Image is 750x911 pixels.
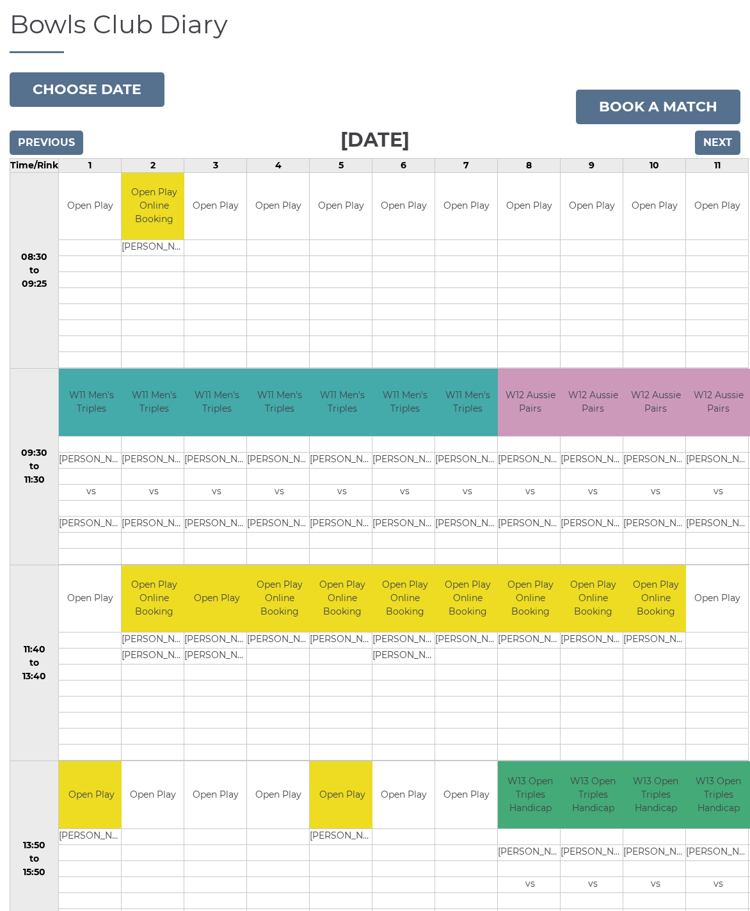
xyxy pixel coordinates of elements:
[310,565,374,633] td: Open Play Online Booking
[59,565,121,633] td: Open Play
[59,516,124,532] td: [PERSON_NAME]
[435,484,500,500] td: vs
[561,633,625,649] td: [PERSON_NAME]
[498,565,562,633] td: Open Play Online Booking
[372,516,437,532] td: [PERSON_NAME]
[10,369,59,565] td: 09:30 to 11:30
[561,452,625,468] td: [PERSON_NAME]
[10,565,59,761] td: 11:40 to 13:40
[122,484,186,500] td: vs
[310,369,374,436] td: W11 Men's Triples
[498,158,561,172] td: 8
[59,173,121,240] td: Open Play
[435,516,500,532] td: [PERSON_NAME]
[310,761,374,828] td: Open Play
[498,633,562,649] td: [PERSON_NAME]
[122,158,184,172] td: 2
[184,633,249,649] td: [PERSON_NAME]
[247,516,312,532] td: [PERSON_NAME]
[435,158,498,172] td: 7
[310,452,374,468] td: [PERSON_NAME]
[498,452,562,468] td: [PERSON_NAME]
[59,828,124,844] td: [PERSON_NAME]
[561,876,625,892] td: vs
[623,173,685,240] td: Open Play
[122,240,186,256] td: [PERSON_NAME]
[122,565,186,633] td: Open Play Online Booking
[59,369,124,436] td: W11 Men's Triples
[310,633,374,649] td: [PERSON_NAME]
[10,158,59,172] td: Time/Rink
[623,452,688,468] td: [PERSON_NAME]
[623,484,688,500] td: vs
[247,158,310,172] td: 4
[686,565,748,633] td: Open Play
[59,158,122,172] td: 1
[561,158,623,172] td: 9
[310,173,372,240] td: Open Play
[247,761,309,828] td: Open Play
[372,158,435,172] td: 6
[372,484,437,500] td: vs
[184,565,249,633] td: Open Play
[184,173,246,240] td: Open Play
[623,633,688,649] td: [PERSON_NAME]
[184,369,249,436] td: W11 Men's Triples
[59,452,124,468] td: [PERSON_NAME]
[122,516,186,532] td: [PERSON_NAME]
[122,452,186,468] td: [PERSON_NAME]
[561,484,625,500] td: vs
[372,173,435,240] td: Open Play
[59,484,124,500] td: vs
[184,158,247,172] td: 3
[122,369,186,436] td: W11 Men's Triples
[498,516,562,532] td: [PERSON_NAME]
[498,876,562,892] td: vs
[561,369,625,436] td: W12 Aussie Pairs
[695,131,740,155] input: Next
[372,633,437,649] td: [PERSON_NAME]
[435,369,500,436] td: W11 Men's Triples
[623,844,688,860] td: [PERSON_NAME]
[372,565,437,633] td: Open Play Online Booking
[310,828,374,844] td: [PERSON_NAME]
[498,369,562,436] td: W12 Aussie Pairs
[623,158,686,172] td: 10
[498,173,560,240] td: Open Play
[247,173,309,240] td: Open Play
[623,369,688,436] td: W12 Aussie Pairs
[623,516,688,532] td: [PERSON_NAME]
[372,369,437,436] td: W11 Men's Triples
[372,452,437,468] td: [PERSON_NAME]
[247,452,312,468] td: [PERSON_NAME]
[498,761,562,828] td: W13 Open Triples Handicap
[561,173,623,240] td: Open Play
[247,633,312,649] td: [PERSON_NAME]
[435,173,497,240] td: Open Play
[561,844,625,860] td: [PERSON_NAME]
[310,158,372,172] td: 5
[623,565,688,633] td: Open Play Online Booking
[10,72,164,107] button: Choose date
[310,516,374,532] td: [PERSON_NAME]
[59,761,124,828] td: Open Play
[435,452,500,468] td: [PERSON_NAME]
[435,565,500,633] td: Open Play Online Booking
[435,633,500,649] td: [PERSON_NAME]
[184,484,249,500] td: vs
[372,649,437,665] td: [PERSON_NAME]
[561,516,625,532] td: [PERSON_NAME]
[184,761,246,828] td: Open Play
[184,649,249,665] td: [PERSON_NAME]
[10,172,59,369] td: 08:30 to 09:25
[184,452,249,468] td: [PERSON_NAME]
[435,761,497,828] td: Open Play
[247,369,312,436] td: W11 Men's Triples
[10,10,740,53] h1: Bowls Club Diary
[498,844,562,860] td: [PERSON_NAME]
[310,484,374,500] td: vs
[686,173,748,240] td: Open Play
[561,565,625,633] td: Open Play Online Booking
[372,761,435,828] td: Open Play
[122,173,186,240] td: Open Play Online Booking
